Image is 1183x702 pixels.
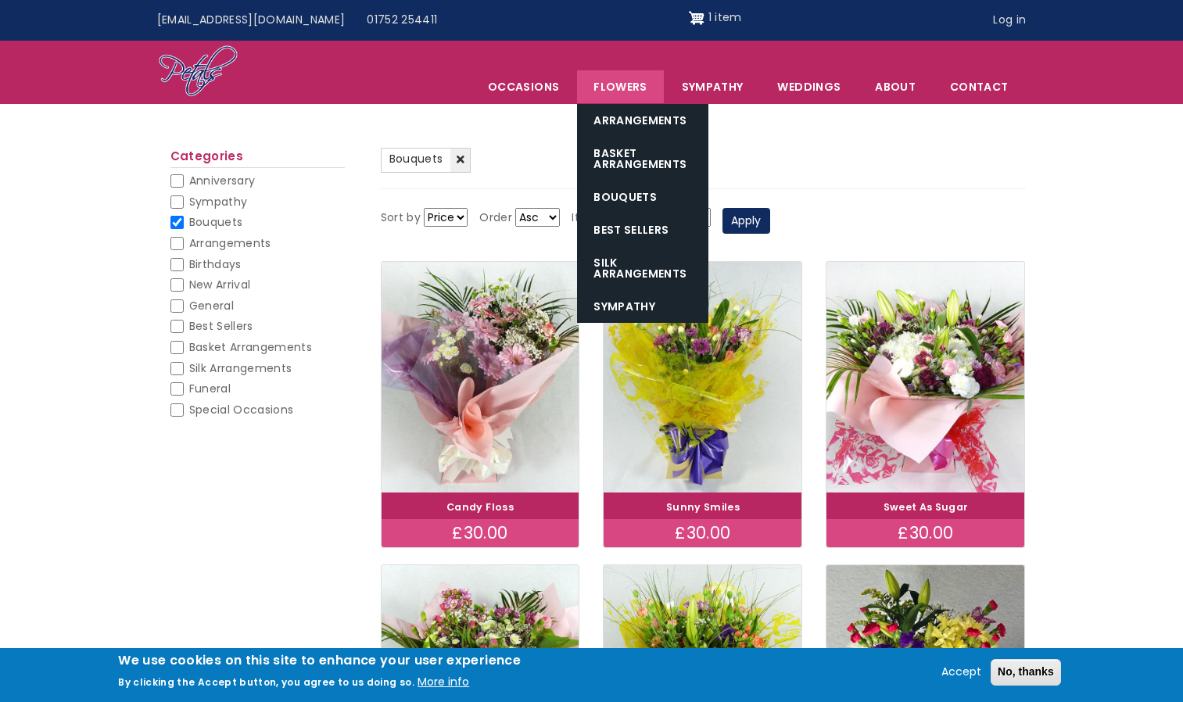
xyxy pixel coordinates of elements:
span: Basket Arrangements [189,339,313,355]
a: Arrangements [577,104,708,137]
button: Accept [935,663,988,682]
a: Sweet As Sugar [884,500,969,514]
span: Silk Arrangements [189,360,292,376]
span: Occasions [471,70,575,103]
img: Candy Floss [382,262,579,492]
div: £30.00 [382,519,579,547]
span: Arrangements [189,235,271,251]
div: £30.00 [826,519,1024,547]
a: Bouquets [577,181,708,213]
span: Special Occasions [189,402,294,417]
span: Sympathy [189,194,248,210]
img: Shopping cart [689,5,704,30]
a: Sympathy [577,290,708,323]
label: Items per page [572,209,659,227]
img: Home [158,45,238,99]
img: Sunny Smiles [604,262,801,492]
label: Order [479,209,512,227]
span: Funeral [189,381,231,396]
span: Anniversary [189,173,256,188]
a: [EMAIL_ADDRESS][DOMAIN_NAME] [146,5,357,35]
span: Best Sellers [189,318,253,334]
span: Bouquets [189,214,243,230]
span: General [189,298,234,313]
span: 1 item [708,9,742,25]
a: Flowers [577,70,663,103]
button: Apply [722,208,770,235]
label: Sort by [381,209,421,227]
a: About [859,70,932,103]
h2: We use cookies on this site to enhance your user experience [118,652,521,669]
button: No, thanks [991,659,1061,686]
div: £30.00 [604,519,801,547]
span: Weddings [761,70,857,103]
a: Sympathy [665,70,760,103]
a: Best Sellers [577,213,708,246]
a: Log in [982,5,1037,35]
a: Contact [934,70,1024,103]
a: Shopping cart 1 item [689,5,741,30]
a: Silk Arrangements [577,246,708,290]
a: 01752 254411 [356,5,448,35]
img: Sweet As Sugar [826,262,1024,492]
button: More info [418,673,469,692]
a: Sunny Smiles [666,500,740,514]
a: Bouquets [381,148,471,173]
a: Basket Arrangements [577,137,708,181]
h2: Categories [170,149,345,168]
span: Birthdays [189,256,242,272]
span: New Arrival [189,277,251,292]
a: Candy Floss [446,500,514,514]
p: By clicking the Accept button, you agree to us doing so. [118,675,414,689]
span: Bouquets [389,151,443,167]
